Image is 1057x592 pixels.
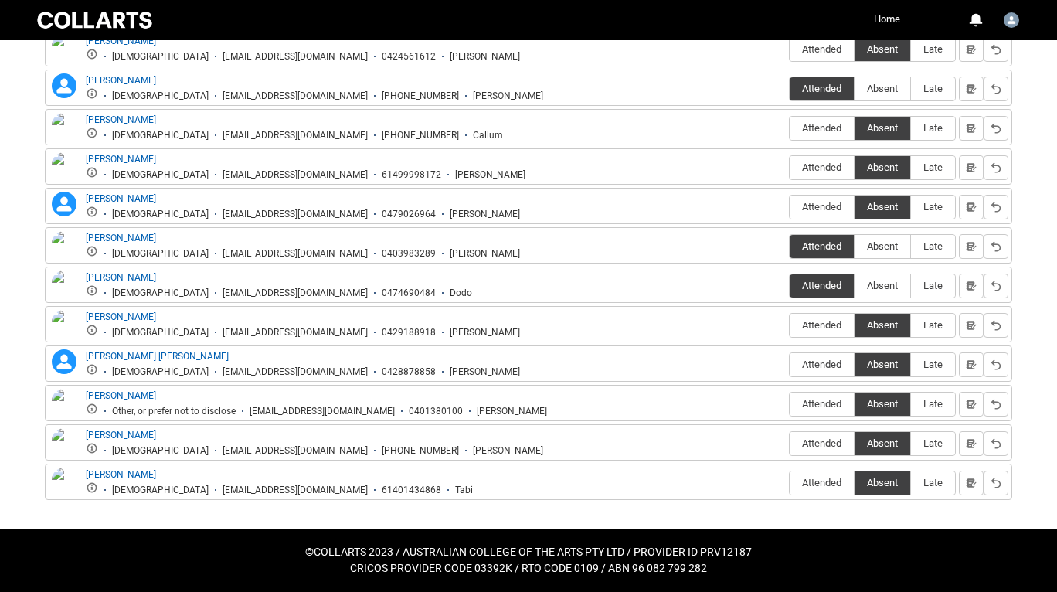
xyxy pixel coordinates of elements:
[473,90,543,102] div: [PERSON_NAME]
[790,359,854,370] span: Attended
[790,162,854,173] span: Attended
[450,287,472,299] div: Dodo
[112,485,209,496] div: [DEMOGRAPHIC_DATA]
[52,468,76,512] img: Tabatha Medina Diaz
[223,248,368,260] div: [EMAIL_ADDRESS][DOMAIN_NAME]
[855,477,910,488] span: Absent
[450,366,520,378] div: [PERSON_NAME]
[855,201,910,213] span: Absent
[52,310,76,344] img: Liam Handreck
[382,445,459,457] div: [PHONE_NUMBER]
[911,122,955,134] span: Late
[984,234,1008,259] button: Reset
[223,445,368,457] div: [EMAIL_ADDRESS][DOMAIN_NAME]
[86,469,156,480] a: [PERSON_NAME]
[112,90,209,102] div: [DEMOGRAPHIC_DATA]
[855,398,910,410] span: Absent
[250,406,395,417] div: [EMAIL_ADDRESS][DOMAIN_NAME]
[790,240,854,252] span: Attended
[450,327,520,339] div: [PERSON_NAME]
[450,248,520,260] div: [PERSON_NAME]
[855,240,910,252] span: Absent
[855,122,910,134] span: Absent
[112,406,236,417] div: Other, or prefer not to disclose
[911,319,955,331] span: Late
[984,274,1008,298] button: Reset
[984,471,1008,495] button: Reset
[52,34,76,68] img: Amanda Simone
[52,389,76,423] img: Sarah Beresford
[112,248,209,260] div: [DEMOGRAPHIC_DATA]
[959,392,984,417] button: Notes
[223,327,368,339] div: [EMAIL_ADDRESS][DOMAIN_NAME]
[790,477,854,488] span: Attended
[382,209,436,220] div: 0479026964
[855,319,910,331] span: Absent
[473,445,543,457] div: [PERSON_NAME]
[223,485,368,496] div: [EMAIL_ADDRESS][DOMAIN_NAME]
[855,359,910,370] span: Absent
[790,437,854,449] span: Attended
[790,398,854,410] span: Attended
[959,431,984,456] button: Notes
[223,169,368,181] div: [EMAIL_ADDRESS][DOMAIN_NAME]
[52,152,76,186] img: Claire Birnie
[223,366,368,378] div: [EMAIL_ADDRESS][DOMAIN_NAME]
[86,154,156,165] a: [PERSON_NAME]
[790,122,854,134] span: Attended
[984,431,1008,456] button: Reset
[52,231,76,265] img: Jade Marshall
[382,169,441,181] div: 61499998172
[790,280,854,291] span: Attended
[450,209,520,220] div: [PERSON_NAME]
[112,445,209,457] div: [DEMOGRAPHIC_DATA]
[52,349,76,374] lightning-icon: Monique Barbara
[382,366,436,378] div: 0428878858
[223,130,368,141] div: [EMAIL_ADDRESS][DOMAIN_NAME]
[86,390,156,401] a: [PERSON_NAME]
[984,313,1008,338] button: Reset
[52,73,76,98] lightning-icon: Anna Lozsi
[855,437,910,449] span: Absent
[112,169,209,181] div: [DEMOGRAPHIC_DATA]
[911,201,955,213] span: Late
[959,116,984,141] button: Notes
[86,351,229,362] a: [PERSON_NAME] [PERSON_NAME]
[959,155,984,180] button: Notes
[911,162,955,173] span: Late
[382,485,441,496] div: 61401434868
[959,195,984,219] button: Notes
[382,287,436,299] div: 0474690484
[223,209,368,220] div: [EMAIL_ADDRESS][DOMAIN_NAME]
[455,485,473,496] div: Tabi
[382,90,459,102] div: [PHONE_NUMBER]
[223,287,368,299] div: [EMAIL_ADDRESS][DOMAIN_NAME]
[855,43,910,55] span: Absent
[223,51,368,63] div: [EMAIL_ADDRESS][DOMAIN_NAME]
[112,327,209,339] div: [DEMOGRAPHIC_DATA]
[382,327,436,339] div: 0429188918
[870,8,904,31] a: Home
[86,193,156,204] a: [PERSON_NAME]
[382,51,436,63] div: 0424561612
[790,83,854,94] span: Attended
[86,272,156,283] a: [PERSON_NAME]
[473,130,503,141] div: Callum
[790,43,854,55] span: Attended
[86,36,156,46] a: [PERSON_NAME]
[86,311,156,322] a: [PERSON_NAME]
[855,162,910,173] span: Absent
[855,280,910,291] span: Absent
[382,248,436,260] div: 0403983289
[477,406,547,417] div: [PERSON_NAME]
[984,195,1008,219] button: Reset
[911,398,955,410] span: Late
[86,75,156,86] a: [PERSON_NAME]
[911,437,955,449] span: Late
[959,37,984,62] button: Notes
[984,116,1008,141] button: Reset
[984,37,1008,62] button: Reset
[112,130,209,141] div: [DEMOGRAPHIC_DATA]
[52,270,76,315] img: Joanna Tosti-Guerra
[223,90,368,102] div: [EMAIL_ADDRESS][DOMAIN_NAME]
